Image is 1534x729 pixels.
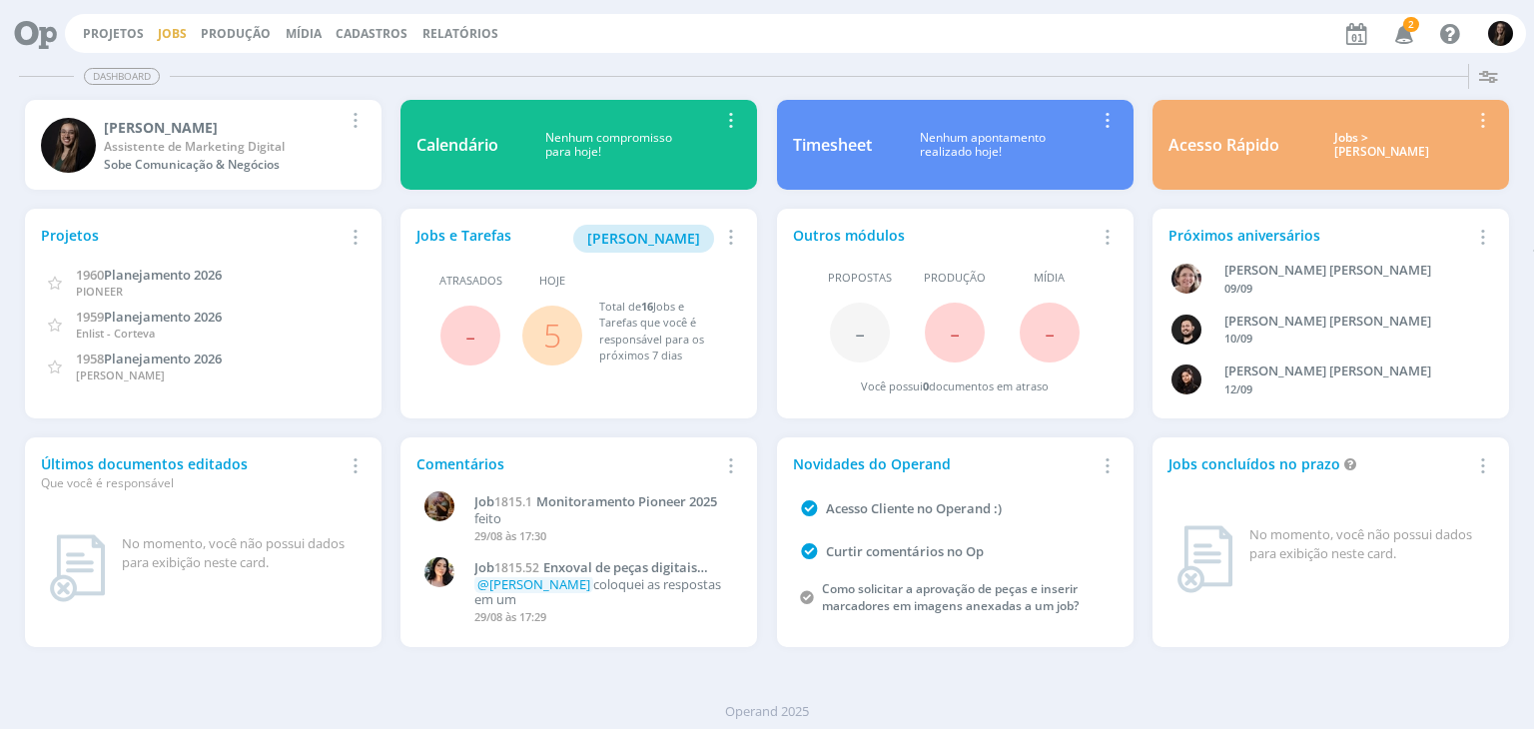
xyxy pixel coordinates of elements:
[416,133,498,157] div: Calendário
[84,68,160,85] span: Dashboard
[152,26,193,42] button: Jobs
[474,528,546,543] span: 29/08 às 17:30
[416,225,718,253] div: Jobs e Tarefas
[872,131,1095,160] div: Nenhum apontamento realizado hoje!
[1294,131,1470,160] div: Jobs > [PERSON_NAME]
[76,307,222,326] a: 1959Planejamento 2026
[1224,261,1470,281] div: Aline Beatriz Jackisch
[1382,16,1423,52] button: 2
[1171,364,1201,394] img: L
[195,26,277,42] button: Produção
[83,25,144,42] a: Projetos
[41,453,343,492] div: Últimos documentos editados
[1224,331,1252,346] span: 10/09
[280,26,328,42] button: Mídia
[104,266,222,284] span: Planejamento 2026
[104,350,222,367] span: Planejamento 2026
[1168,133,1279,157] div: Acesso Rápido
[330,26,413,42] button: Cadastros
[25,100,382,190] a: N[PERSON_NAME]Assistente de Marketing DigitalSobe Comunicação & Negócios
[104,156,343,174] div: Sobe Comunicação & Negócios
[76,350,104,367] span: 1958
[1403,17,1419,32] span: 2
[1045,311,1055,354] span: -
[1224,362,1470,381] div: Luana da Silva de Andrade
[416,453,718,474] div: Comentários
[924,270,986,287] span: Produção
[1224,381,1252,396] span: 12/09
[416,26,504,42] button: Relatórios
[474,560,731,576] a: Job1815.52Enxoval de peças digitais P3707PWU
[158,25,187,42] a: Jobs
[104,308,222,326] span: Planejamento 2026
[826,542,984,560] a: Curtir comentários no Op
[201,25,271,42] a: Produção
[536,492,717,510] span: Monitoramento Pioneer 2025
[828,270,892,287] span: Propostas
[76,349,222,367] a: 1958Planejamento 2026
[923,378,929,393] span: 0
[41,474,343,492] div: Que você é responsável
[474,577,731,608] p: coloquei as respostas em um
[793,225,1095,246] div: Outros módulos
[77,26,150,42] button: Projetos
[76,367,165,382] span: [PERSON_NAME]
[1249,525,1485,564] div: No momento, você não possui dados para exibição neste card.
[474,609,546,624] span: 29/08 às 17:29
[41,118,96,173] img: N
[539,273,565,290] span: Hoje
[49,534,106,602] img: dashboard_not_found.png
[76,308,104,326] span: 1959
[1224,281,1252,296] span: 09/09
[41,225,343,246] div: Projetos
[76,265,222,284] a: 1960Planejamento 2026
[855,311,865,354] span: -
[1171,315,1201,345] img: B
[76,284,123,299] span: PIONEER
[498,131,718,160] div: Nenhum compromisso para hoje!
[477,575,590,593] span: @[PERSON_NAME]
[573,225,714,253] button: [PERSON_NAME]
[104,117,343,138] div: Natalia Gass
[439,273,502,290] span: Atrasados
[424,491,454,521] img: A
[474,494,731,510] a: Job1815.1Monitoramento Pioneer 2025
[1168,453,1470,474] div: Jobs concluídos no prazo
[1487,16,1514,51] button: N
[599,299,722,364] div: Total de Jobs e Tarefas que você é responsável para os próximos 7 dias
[793,453,1095,474] div: Novidades do Operand
[336,25,407,42] span: Cadastros
[777,100,1134,190] a: TimesheetNenhum apontamentorealizado hoje!
[76,326,155,341] span: Enlist - Corteva
[465,314,475,357] span: -
[826,499,1002,517] a: Acesso Cliente no Operand :)
[1034,270,1065,287] span: Mídia
[76,266,104,284] span: 1960
[474,511,731,527] p: feito
[1168,225,1470,246] div: Próximos aniversários
[822,580,1079,614] a: Como solicitar a aprovação de peças e inserir marcadores em imagens anexadas a um job?
[1224,312,1470,332] div: Bruno Corralo Granata
[122,534,358,573] div: No momento, você não possui dados para exibição neste card.
[494,493,532,510] span: 1815.1
[494,559,539,576] span: 1815.52
[1171,264,1201,294] img: A
[424,557,454,587] img: T
[793,133,872,157] div: Timesheet
[641,299,653,314] span: 16
[543,314,561,357] a: 5
[1176,525,1233,593] img: dashboard_not_found.png
[104,138,343,156] div: Assistente de Marketing Digital
[474,558,697,592] span: Enxoval de peças digitais P3707PWU
[573,228,714,247] a: [PERSON_NAME]
[950,311,960,354] span: -
[861,378,1049,395] div: Você possui documentos em atraso
[422,25,498,42] a: Relatórios
[286,25,322,42] a: Mídia
[1488,21,1513,46] img: N
[587,229,700,248] span: [PERSON_NAME]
